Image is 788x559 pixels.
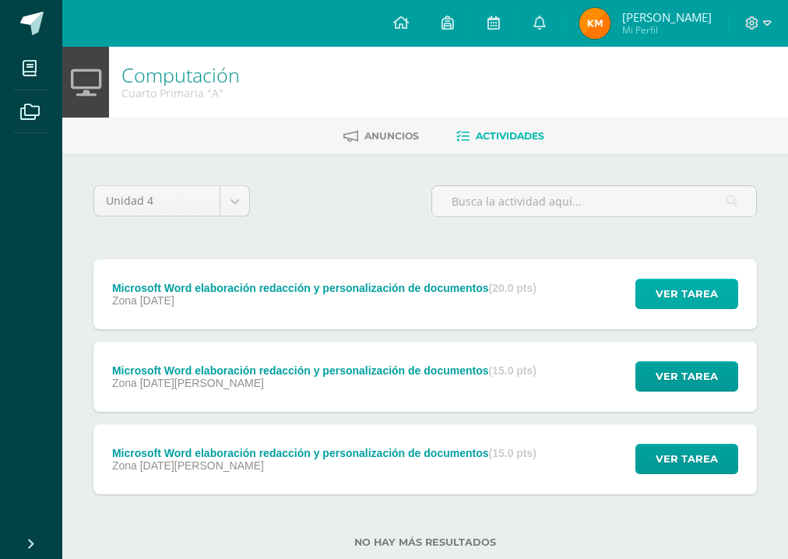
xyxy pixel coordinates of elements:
[489,364,536,377] strong: (15.0 pts)
[121,86,240,100] div: Cuarto Primaria 'A'
[476,130,544,142] span: Actividades
[635,444,738,474] button: Ver tarea
[140,459,264,472] span: [DATE][PERSON_NAME]
[121,64,240,86] h1: Computación
[112,364,536,377] div: Microsoft Word elaboración redacción y personalización de documentos
[635,361,738,392] button: Ver tarea
[622,23,712,37] span: Mi Perfil
[112,459,137,472] span: Zona
[140,294,174,307] span: [DATE]
[112,447,536,459] div: Microsoft Word elaboración redacción y personalización de documentos
[432,186,756,216] input: Busca la actividad aquí...
[121,62,240,88] a: Computación
[93,536,757,548] label: No hay más resultados
[456,124,544,149] a: Actividades
[656,362,718,391] span: Ver tarea
[656,279,718,308] span: Ver tarea
[106,186,208,216] span: Unidad 4
[112,282,536,294] div: Microsoft Word elaboración redacción y personalización de documentos
[112,377,137,389] span: Zona
[94,186,249,216] a: Unidad 4
[656,445,718,473] span: Ver tarea
[140,377,264,389] span: [DATE][PERSON_NAME]
[489,282,536,294] strong: (20.0 pts)
[489,447,536,459] strong: (15.0 pts)
[364,130,419,142] span: Anuncios
[112,294,137,307] span: Zona
[343,124,419,149] a: Anuncios
[579,8,610,39] img: 953adcf1e27fafb5c9fc0aad3c5752b6.png
[622,9,712,25] span: [PERSON_NAME]
[635,279,738,309] button: Ver tarea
